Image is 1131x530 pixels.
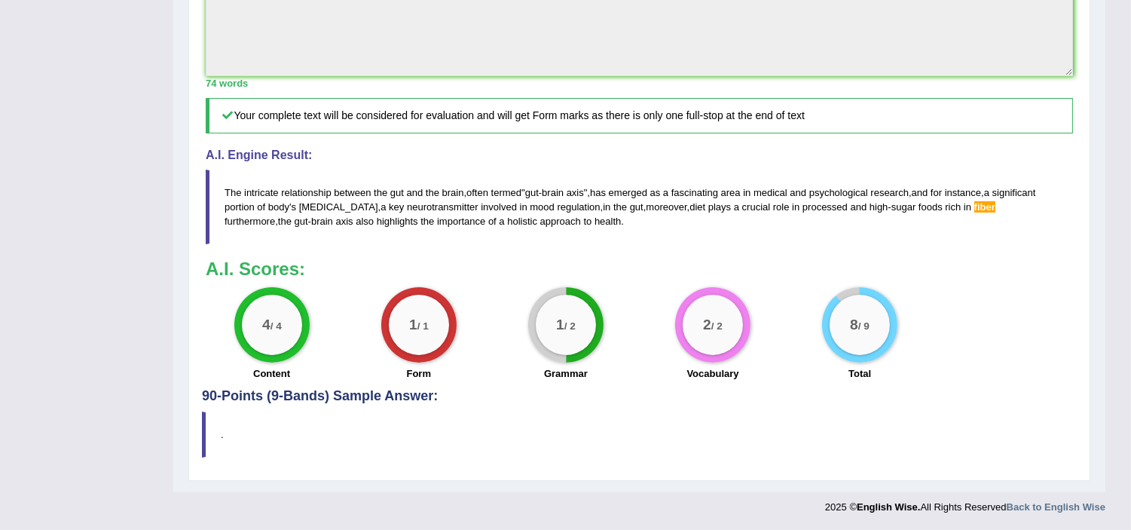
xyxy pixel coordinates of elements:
span: brain [542,187,564,198]
label: Content [253,366,290,381]
span: importance [437,216,485,227]
span: crucial [742,201,771,213]
span: Possible spelling mistake. ‘fiber’ is American English. (did you mean: fibre) [974,201,995,213]
span: a [734,201,739,213]
span: portion [225,201,255,213]
label: Grammar [544,366,588,381]
a: Back to English Wise [1007,501,1105,513]
label: Total [848,366,871,381]
span: key [389,201,404,213]
span: brain [442,187,464,198]
b: A.I. Scores: [206,259,305,279]
span: a [499,216,504,227]
span: relationship [281,187,332,198]
h4: A.I. Engine Result: [206,149,1073,162]
span: gut [630,201,643,213]
big: 2 [703,317,711,333]
span: role [773,201,790,213]
label: Vocabulary [686,366,738,381]
blockquote: , " - ", , , ' , , , , - , - . [206,170,1073,244]
span: furthermore [225,216,275,227]
span: the [278,216,292,227]
span: also [356,216,374,227]
span: plays [708,201,731,213]
span: the [374,187,387,198]
span: The [225,187,241,198]
span: s [292,201,297,213]
span: termed [491,187,521,198]
span: in [792,201,799,213]
span: in [964,201,971,213]
small: / 2 [564,320,576,332]
span: the [613,201,627,213]
span: has [590,187,606,198]
span: gut [295,216,308,227]
big: 4 [262,317,271,333]
span: moreover [646,201,686,213]
span: of [488,216,497,227]
span: and [790,187,806,198]
span: intricate [244,187,279,198]
span: approach [540,216,581,227]
span: regulation [558,201,601,213]
span: sugar [891,201,916,213]
small: / 9 [858,320,870,332]
big: 1 [409,317,417,333]
span: body [268,201,289,213]
span: of [257,201,265,213]
span: neurotransmitter [407,201,478,213]
label: Form [406,366,431,381]
span: diet [689,201,705,213]
span: significant [992,187,1036,198]
span: research [870,187,909,198]
span: involved [481,201,517,213]
span: often [466,187,488,198]
span: gut [390,187,404,198]
span: for [931,187,942,198]
span: as [650,187,661,198]
span: holistic [507,216,537,227]
div: 74 words [206,76,1073,90]
span: and [912,187,928,198]
span: high [870,201,888,213]
small: / 2 [711,320,723,332]
span: and [851,201,867,213]
span: to [583,216,591,227]
span: fascinating [671,187,718,198]
blockquote: . [202,412,1077,458]
span: foods [919,201,943,213]
span: axis [336,216,353,227]
span: emerged [609,187,647,198]
span: a [663,187,668,198]
span: a [984,187,989,198]
span: instance [945,187,981,198]
span: [MEDICAL_DATA] [299,201,378,213]
span: rich [945,201,961,213]
span: processed [802,201,848,213]
span: area [721,187,741,198]
span: psychological [809,187,868,198]
span: gut [525,187,539,198]
small: / 1 [417,320,429,332]
span: the [420,216,434,227]
span: between [334,187,371,198]
span: medical [753,187,787,198]
span: mood [530,201,555,213]
big: 8 [850,317,858,333]
strong: English Wise. [857,501,920,513]
span: and [407,187,423,198]
div: 2025 © All Rights Reserved [825,492,1105,514]
big: 1 [556,317,564,333]
span: highlights [377,216,418,227]
small: / 4 [270,320,281,332]
span: brain [311,216,333,227]
span: in [603,201,610,213]
span: a [381,201,386,213]
span: the [426,187,439,198]
span: in [520,201,527,213]
span: in [743,187,750,198]
span: axis [567,187,584,198]
h5: Your complete text will be considered for evaluation and will get Form marks as there is only one... [206,98,1073,133]
span: health [595,216,621,227]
